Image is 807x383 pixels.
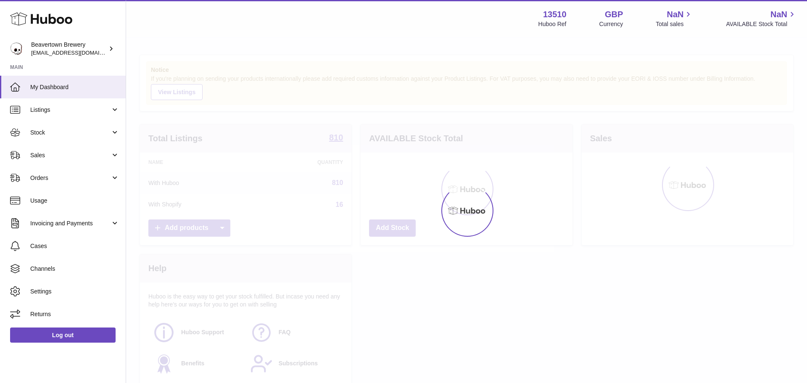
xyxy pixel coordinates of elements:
[726,20,797,28] span: AVAILABLE Stock Total
[543,9,567,20] strong: 13510
[605,9,623,20] strong: GBP
[30,242,119,250] span: Cases
[30,219,111,227] span: Invoicing and Payments
[10,328,116,343] a: Log out
[31,49,124,56] span: [EMAIL_ADDRESS][DOMAIN_NAME]
[30,151,111,159] span: Sales
[538,20,567,28] div: Huboo Ref
[31,41,107,57] div: Beavertown Brewery
[656,20,693,28] span: Total sales
[30,265,119,273] span: Channels
[30,83,119,91] span: My Dashboard
[726,9,797,28] a: NaN AVAILABLE Stock Total
[656,9,693,28] a: NaN Total sales
[30,288,119,296] span: Settings
[30,197,119,205] span: Usage
[30,310,119,318] span: Returns
[30,106,111,114] span: Listings
[10,42,23,55] img: internalAdmin-13510@internal.huboo.com
[770,9,787,20] span: NaN
[599,20,623,28] div: Currency
[667,9,683,20] span: NaN
[30,174,111,182] span: Orders
[30,129,111,137] span: Stock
